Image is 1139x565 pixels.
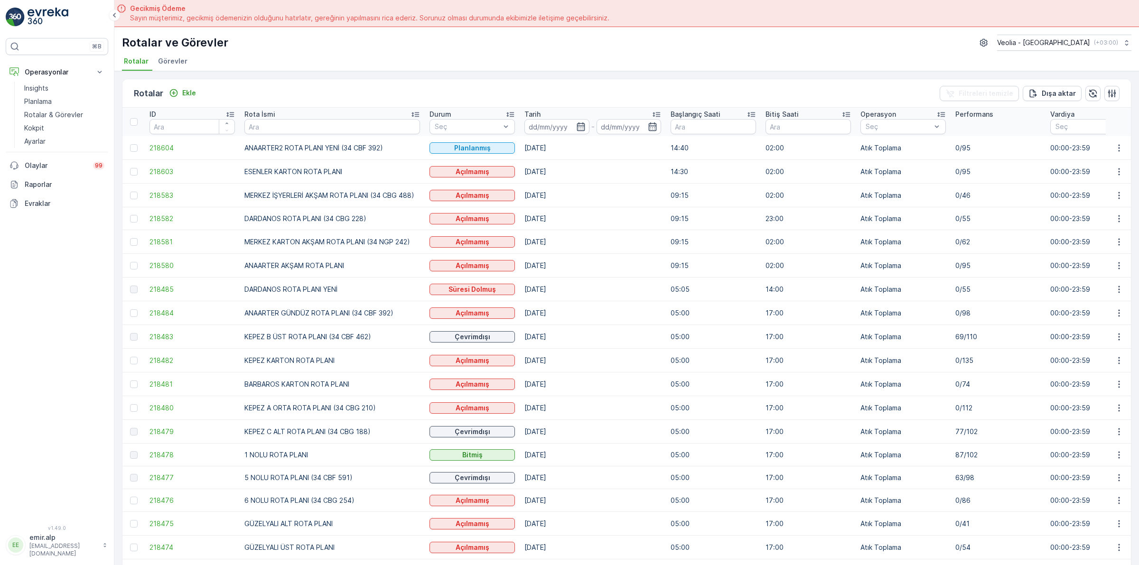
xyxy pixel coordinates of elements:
[520,230,666,254] td: [DATE]
[149,356,235,365] span: 218482
[429,142,515,154] button: Planlanmış
[462,450,483,460] p: Bitmiş
[761,396,856,420] td: 17:00
[149,110,156,119] p: ID
[149,473,235,482] span: 218477
[761,512,856,536] td: 17:00
[149,332,235,342] span: 218483
[130,451,138,459] div: Toggle Row Selected
[520,372,666,396] td: [DATE]
[666,489,761,512] td: 05:00
[6,156,108,175] a: Olaylar99
[951,184,1046,207] td: 0/46
[149,167,235,176] a: 218603
[455,473,490,482] p: Çevrimdışı
[520,207,666,230] td: [DATE]
[130,404,138,412] div: Toggle Row Selected
[761,420,856,444] td: 17:00
[951,372,1046,396] td: 0/74
[6,175,108,194] a: Raporlar
[666,396,761,420] td: 05:00
[856,325,951,349] td: Atık Toplama
[28,8,68,27] img: logo_light-DOdMpM7g.png
[997,35,1131,51] button: Veolia - [GEOGRAPHIC_DATA](+03:00)
[149,450,235,460] a: 218478
[130,309,138,317] div: Toggle Row Selected
[761,230,856,254] td: 02:00
[666,372,761,396] td: 05:00
[20,95,108,108] a: Planlama
[856,372,951,396] td: Atık Toplama
[951,420,1046,444] td: 77/102
[429,402,515,414] button: Açılmamış
[666,420,761,444] td: 05:00
[130,192,138,199] div: Toggle Row Selected
[761,254,856,278] td: 02:00
[429,518,515,529] button: Açılmamış
[130,168,138,176] div: Toggle Row Selected
[6,525,108,531] span: v 1.49.0
[240,420,425,444] td: KEPEZ C ALT ROTA PLANI (34 CBG 188)
[244,119,420,134] input: Ara
[456,356,489,365] p: Açılmamış
[240,536,425,559] td: GÜZELYALI ÜST ROTA PLANI
[456,261,489,270] p: Açılmamış
[951,278,1046,301] td: 0/55
[761,489,856,512] td: 17:00
[456,496,489,505] p: Açılmamış
[435,122,500,131] p: Seç
[856,301,951,325] td: Atık Toplama
[520,278,666,301] td: [DATE]
[149,496,235,505] a: 218476
[429,236,515,248] button: Açılmamış
[124,56,149,66] span: Rotalar
[24,137,46,146] p: Ayarlar
[429,307,515,319] button: Açılmamış
[856,184,951,207] td: Atık Toplama
[130,262,138,269] div: Toggle Row Selected
[429,542,515,553] button: Açılmamış
[856,160,951,184] td: Atık Toplama
[856,512,951,536] td: Atık Toplama
[520,301,666,325] td: [DATE]
[429,284,515,295] button: Süresi Dolmuş
[20,82,108,95] a: Insights
[240,372,425,396] td: BARBAROS KARTON ROTA PLANI
[149,261,235,270] a: 218580
[997,38,1090,47] p: Veolia - [GEOGRAPHIC_DATA]
[25,180,104,189] p: Raporlar
[456,191,489,200] p: Açılmamış
[149,519,235,528] span: 218475
[149,119,235,134] input: Ara
[240,349,425,372] td: KEPEZ KARTON ROTA PLANI
[520,160,666,184] td: [DATE]
[24,97,52,106] p: Planlama
[240,278,425,301] td: DARDANOS ROTA PLANI YENİ
[456,167,489,176] p: Açılmamış
[856,444,951,466] td: Atık Toplama
[520,184,666,207] td: [DATE]
[429,190,515,201] button: Açılmamış
[29,533,98,542] p: emir.alp
[524,110,541,119] p: Tarih
[149,380,235,389] a: 218481
[666,512,761,536] td: 05:00
[429,426,515,437] button: Çevrimdışı
[951,301,1046,325] td: 0/98
[130,520,138,528] div: Toggle Row Selected
[149,308,235,318] a: 218484
[240,207,425,230] td: DARDANOS ROTA PLANI (34 CBG 228)
[597,119,662,134] input: dd/mm/yyyy
[134,87,163,100] p: Rotalar
[149,427,235,436] span: 218479
[520,325,666,349] td: [DATE]
[429,331,515,343] button: Çevrimdışı
[240,444,425,466] td: 1 NOLU ROTA PLANI
[240,396,425,420] td: KEPEZ A ORTA ROTA PLANI (34 CBG 210)
[666,207,761,230] td: 09:15
[520,136,666,160] td: [DATE]
[1042,89,1076,98] p: Dışa aktar
[671,119,756,134] input: Ara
